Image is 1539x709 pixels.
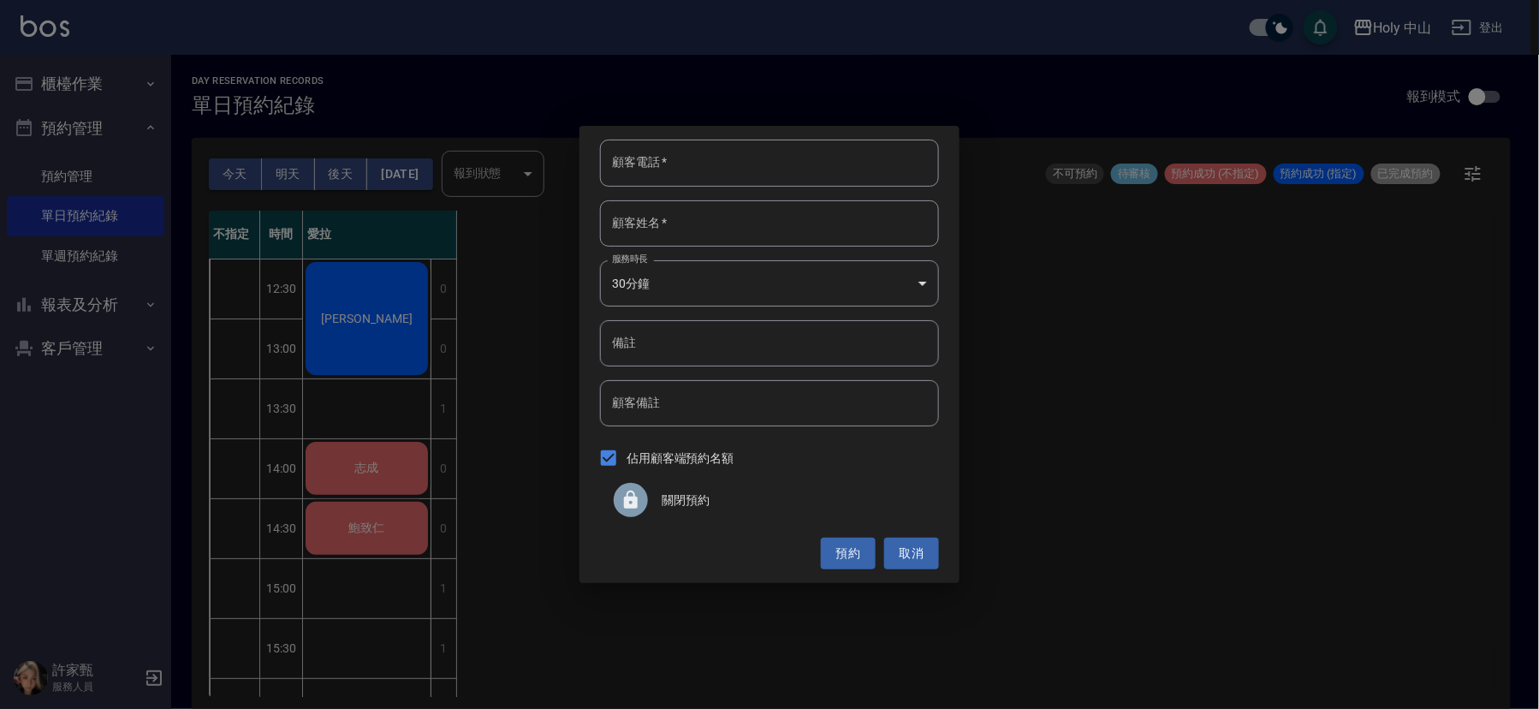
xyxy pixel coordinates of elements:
[600,476,939,524] div: 關閉預約
[821,538,876,569] button: 預約
[884,538,939,569] button: 取消
[612,253,648,265] label: 服務時長
[627,450,734,468] span: 佔用顧客端預約名額
[662,492,925,509] span: 關閉預約
[600,260,939,307] div: 30分鐘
